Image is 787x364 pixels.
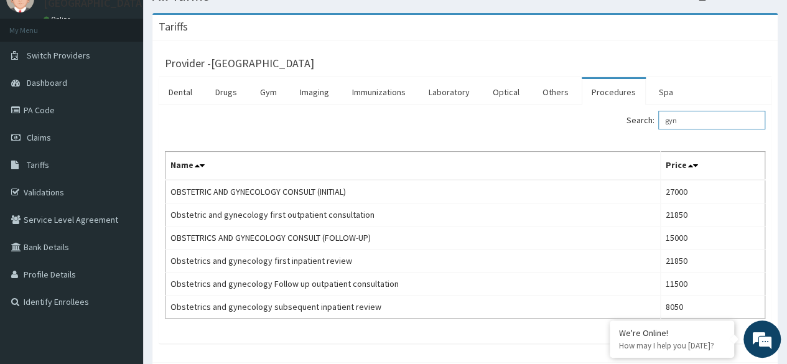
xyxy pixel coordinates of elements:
td: 21850 [661,250,765,273]
td: Obstetrics and gynecology first inpatient review [165,250,661,273]
img: d_794563401_company_1708531726252_794563401 [23,62,50,93]
td: 8050 [661,296,765,319]
a: Immunizations [342,79,416,105]
td: OBSTETRIC AND GYNECOLOGY CONSULT (INITIAL) [165,180,661,203]
td: 15000 [661,226,765,250]
a: Gym [250,79,287,105]
a: Imaging [290,79,339,105]
th: Name [165,152,661,180]
span: Tariffs [27,159,49,170]
a: Online [44,15,73,24]
textarea: Type your message and hit 'Enter' [6,236,237,280]
h3: Provider - [GEOGRAPHIC_DATA] [165,58,314,69]
td: OBSTETRICS AND GYNECOLOGY CONSULT (FOLLOW-UP) [165,226,661,250]
td: 21850 [661,203,765,226]
p: How may I help you today? [619,340,725,351]
a: Others [533,79,579,105]
h3: Tariffs [159,21,188,32]
td: Obstetrics and gynecology subsequent inpatient review [165,296,661,319]
span: We're online! [72,105,172,231]
a: Optical [483,79,529,105]
a: Drugs [205,79,247,105]
span: Claims [27,132,51,143]
a: Laboratory [419,79,480,105]
td: 11500 [661,273,765,296]
a: Spa [649,79,683,105]
label: Search: [626,111,765,129]
div: Minimize live chat window [204,6,234,36]
div: We're Online! [619,327,725,338]
span: Switch Providers [27,50,90,61]
a: Procedures [582,79,646,105]
th: Price [661,152,765,180]
div: Chat with us now [65,70,209,86]
a: Dental [159,79,202,105]
input: Search: [658,111,765,129]
span: Dashboard [27,77,67,88]
td: Obstetrics and gynecology Follow up outpatient consultation [165,273,661,296]
td: 27000 [661,180,765,203]
td: Obstetric and gynecology first outpatient consultation [165,203,661,226]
